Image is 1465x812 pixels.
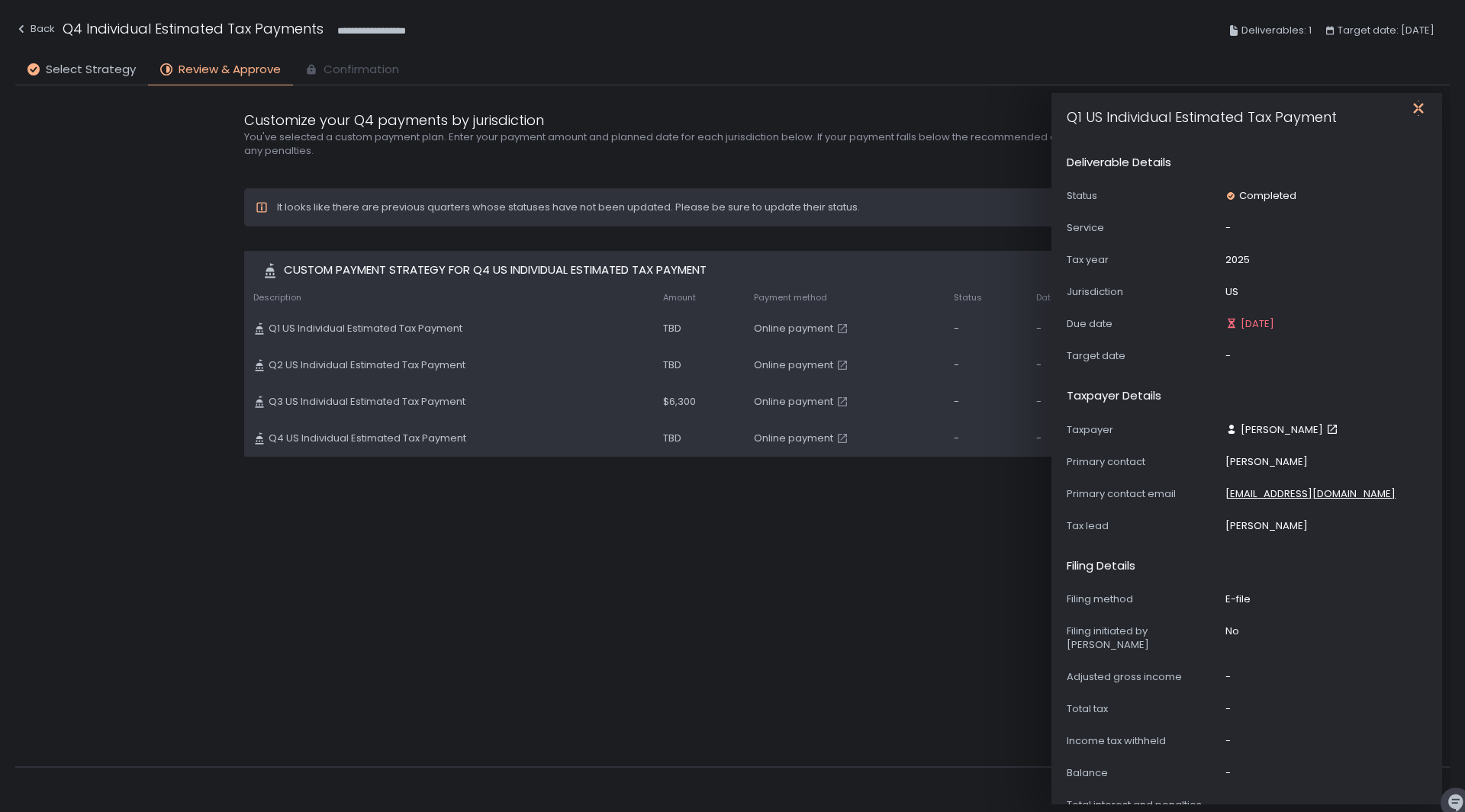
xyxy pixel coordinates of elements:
[663,358,681,372] span: TBD
[1225,189,1296,203] div: Completed
[1067,285,1219,299] div: Jurisdiction
[15,20,55,38] div: Back
[284,262,707,279] span: Custom Payment strategy for Q4 US Individual Estimated Tax Payment
[244,110,544,130] span: Customize your Q4 payments by jurisdiction
[663,322,681,335] span: TBD
[63,18,324,39] h1: Q4 Individual Estimated Tax Payments
[1225,734,1231,748] div: -
[1067,557,1135,575] h2: Filing details
[1067,387,1161,405] h2: Taxpayer details
[1225,285,1238,299] div: US
[1067,670,1219,684] div: Adjusted gross income
[15,18,55,43] button: Back
[1225,519,1308,533] div: [PERSON_NAME]
[954,292,982,303] span: Status
[46,61,136,79] span: Select Strategy
[1225,592,1251,606] div: E-file
[324,61,399,79] span: Confirmation
[754,358,833,372] span: Online payment
[1225,487,1396,501] span: [EMAIL_ADDRESS][DOMAIN_NAME]
[277,201,860,214] div: It looks like there are previous quarters whose statuses have not been updated. Please be sure to...
[1036,358,1125,372] div: -
[253,292,301,303] span: Description
[1067,189,1219,203] div: Status
[1036,322,1125,335] div: -
[754,432,833,445] span: Online payment
[1067,253,1219,267] div: Tax year
[754,395,833,409] span: Online payment
[1036,395,1125,409] div: -
[269,358,465,372] span: Q2 US Individual Estimated Tax Payment
[1241,423,1323,437] span: [PERSON_NAME]
[269,395,465,409] span: Q3 US Individual Estimated Tax Payment
[1067,317,1219,331] div: Due date
[1067,592,1219,606] div: Filing method
[1338,21,1434,40] span: Target date: [DATE]
[1225,253,1250,267] div: 2025
[954,432,1018,445] div: -
[1067,349,1219,363] div: Target date
[1067,734,1219,748] div: Income tax withheld
[1225,423,1341,437] a: [PERSON_NAME]
[269,322,462,335] span: Q1 US Individual Estimated Tax Payment
[754,322,833,335] span: Online payment
[1225,349,1231,363] div: -
[663,432,681,445] span: TBD
[1036,292,1078,303] span: Date paid
[754,292,827,303] span: Payment method
[269,432,466,445] span: Q4 US Individual Estimated Tax Payment
[179,61,281,79] span: Review & Approve
[1067,455,1219,469] div: Primary contact
[1067,624,1219,652] div: Filing initiated by [PERSON_NAME]
[1225,455,1308,469] div: [PERSON_NAME]
[1225,624,1239,638] div: No
[1067,487,1219,501] div: Primary contact email
[244,130,1221,158] h2: You've selected a custom payment plan. Enter your payment amount and planned date for each jurisd...
[1225,670,1231,684] div: -
[1241,21,1312,40] span: Deliverables: 1
[1241,317,1274,331] span: [DATE]
[1225,221,1231,235] div: -
[1036,432,1125,445] div: -
[1067,519,1219,533] div: Tax lead
[1067,702,1219,716] div: Total tax
[663,292,696,303] span: Amount
[1067,221,1219,235] div: Service
[1225,702,1231,716] div: -
[954,322,1018,335] div: -
[663,395,696,409] span: $6,300
[1067,423,1219,437] div: Taxpayer
[954,395,1018,409] div: -
[954,358,1018,372] div: -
